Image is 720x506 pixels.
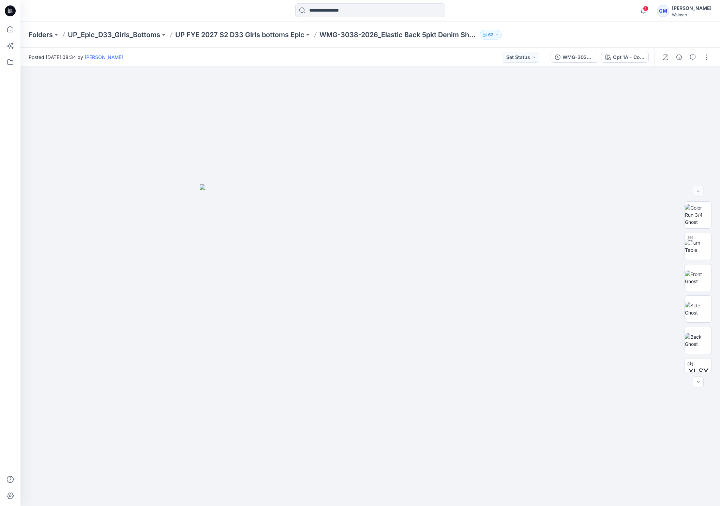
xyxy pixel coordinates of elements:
p: WMG-3038-2026_Elastic Back 5pkt Denim Shorts 3 Inseam - Cost Opt [319,30,477,40]
button: Opt 1A - Cost Opt - Soft Silver [601,52,649,63]
button: Details [674,52,685,63]
img: Color Run 3/4 Ghost [685,204,711,226]
span: Posted [DATE] 08:34 by [29,53,123,61]
button: WMG-3038-2026_Elastic Back 5pkt Denim Shorts 3 Inseam_Full Colorway [551,52,598,63]
img: Turn Table [685,239,711,254]
img: Front Ghost [685,271,711,285]
a: [PERSON_NAME] [85,54,123,60]
img: Back Ghost [685,333,711,348]
div: GM [657,5,669,17]
span: XLSX [688,366,708,378]
a: Folders [29,30,53,40]
div: WMG-3038-2026_Elastic Back 5pkt Denim Shorts 3 Inseam_Full Colorway [562,53,594,61]
div: Walmart [672,12,711,17]
div: [PERSON_NAME] [672,4,711,12]
a: UP FYE 2027 S2 D33 Girls bottoms Epic [175,30,304,40]
button: 62 [480,30,502,40]
div: Opt 1A - Cost Opt - Soft Silver [613,53,644,61]
a: UP_Epic_D33_Girls_Bottoms [68,30,160,40]
p: 62 [488,31,493,39]
img: Side Ghost [685,302,711,316]
span: 1 [643,6,648,11]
